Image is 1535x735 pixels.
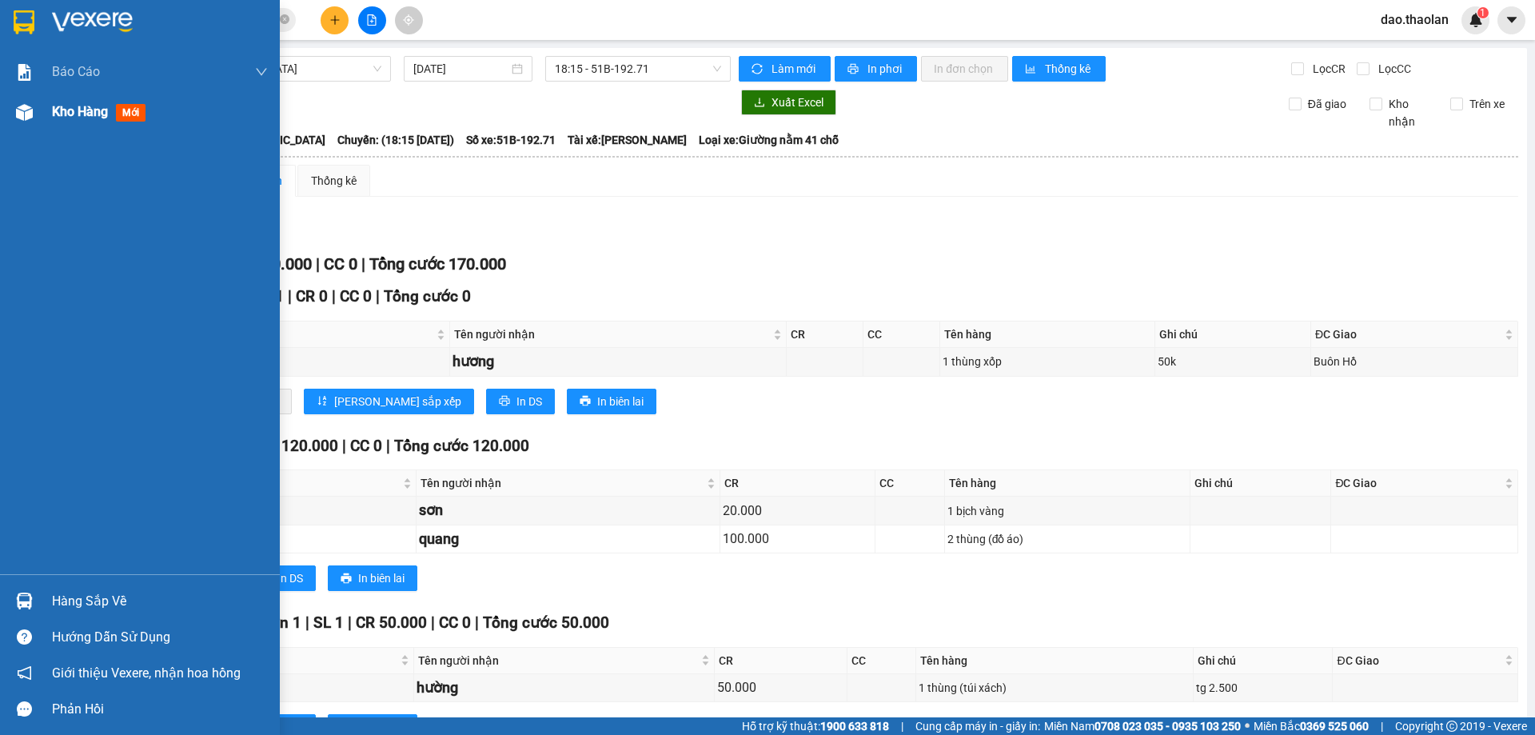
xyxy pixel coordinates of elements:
[1306,60,1348,78] span: Lọc CR
[418,652,698,669] span: Tên người nhận
[317,395,328,408] span: sort-ascending
[421,474,704,492] span: Tên người nhận
[417,677,712,699] div: hường
[1505,13,1519,27] span: caret-down
[1335,474,1501,492] span: ĐC Giao
[14,10,34,34] img: logo-vxr
[305,613,309,632] span: |
[321,6,349,34] button: plus
[16,64,33,81] img: solution-icon
[52,663,241,683] span: Giới thiệu Vexere, nhận hoa hồng
[384,287,471,306] span: Tổng cước 0
[417,525,720,553] td: quang
[568,131,687,149] span: Tài xế: [PERSON_NAME]
[313,613,344,632] span: SL 1
[316,254,320,274] span: |
[324,254,357,274] span: CC 0
[1469,13,1483,27] img: icon-new-feature
[52,625,268,649] div: Hướng dẫn sử dụng
[296,287,328,306] span: CR 0
[17,665,32,681] span: notification
[453,350,783,373] div: hương
[567,389,656,414] button: printerIn biên lai
[1025,63,1039,76] span: bar-chart
[376,287,380,306] span: |
[419,499,717,521] div: sơn
[259,613,301,632] span: Đơn 1
[361,254,365,274] span: |
[867,60,904,78] span: In phơi
[1382,95,1438,130] span: Kho nhận
[413,60,508,78] input: 12/10/2025
[580,395,591,408] span: printer
[597,393,644,410] span: In biên lai
[394,437,529,455] span: Tổng cước 120.000
[1094,720,1241,733] strong: 0708 023 035 - 0935 103 250
[787,322,863,348] th: CR
[720,470,875,497] th: CR
[454,326,770,343] span: Tên người nhận
[439,613,471,632] span: CC 0
[741,90,836,115] button: downloadXuất Excel
[342,437,346,455] span: |
[17,701,32,717] span: message
[247,565,316,591] button: printerIn DS
[486,389,555,414] button: printerIn DS
[1044,717,1241,735] span: Miền Nam
[466,131,556,149] span: Số xe: 51B-192.71
[1196,679,1330,697] div: tg 2.500
[1155,322,1312,348] th: Ghi chú
[1446,721,1457,732] span: copyright
[1012,56,1106,82] button: bar-chartThống kê
[258,437,338,455] span: CR 120.000
[475,613,479,632] span: |
[332,287,336,306] span: |
[16,104,33,121] img: warehouse-icon
[901,717,903,735] span: |
[945,470,1190,497] th: Tên hàng
[52,697,268,721] div: Phản hồi
[1302,95,1353,113] span: Đã giao
[16,593,33,609] img: warehouse-icon
[277,569,303,587] span: In DS
[288,287,292,306] span: |
[348,613,352,632] span: |
[1158,353,1309,370] div: 50k
[1254,717,1369,735] span: Miền Bắc
[403,14,414,26] span: aim
[1314,353,1515,370] div: Buôn Hồ
[1337,652,1501,669] span: ĐC Giao
[1477,7,1489,18] sup: 1
[752,63,765,76] span: sync
[337,131,454,149] span: Chuyến: (18:15 [DATE])
[329,14,341,26] span: plus
[947,530,1187,548] div: 2 thùng (đồ áo)
[863,322,940,348] th: CC
[847,63,861,76] span: printer
[1245,723,1250,729] span: ⚪️
[754,97,765,110] span: download
[723,501,872,521] div: 20.000
[1190,470,1331,497] th: Ghi chú
[358,569,405,587] span: In biên lai
[334,393,461,410] span: [PERSON_NAME] sắp xếp
[414,674,715,702] td: hường
[919,679,1190,697] div: 1 thùng (túi xách)
[280,14,289,24] span: close-circle
[943,353,1151,370] div: 1 thùng xốp
[419,528,717,550] div: quang
[771,60,818,78] span: Làm mới
[431,613,435,632] span: |
[947,502,1187,520] div: 1 bịch vàng
[417,497,720,525] td: sơn
[341,573,352,585] span: printer
[717,677,844,697] div: 50.000
[771,94,823,111] span: Xuất Excel
[483,613,609,632] span: Tổng cước 50.000
[723,529,872,549] div: 100.000
[311,172,357,190] div: Thống kê
[52,589,268,613] div: Hàng sắp về
[1315,326,1501,343] span: ĐC Giao
[328,565,417,591] button: printerIn biên lai
[255,66,268,78] span: down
